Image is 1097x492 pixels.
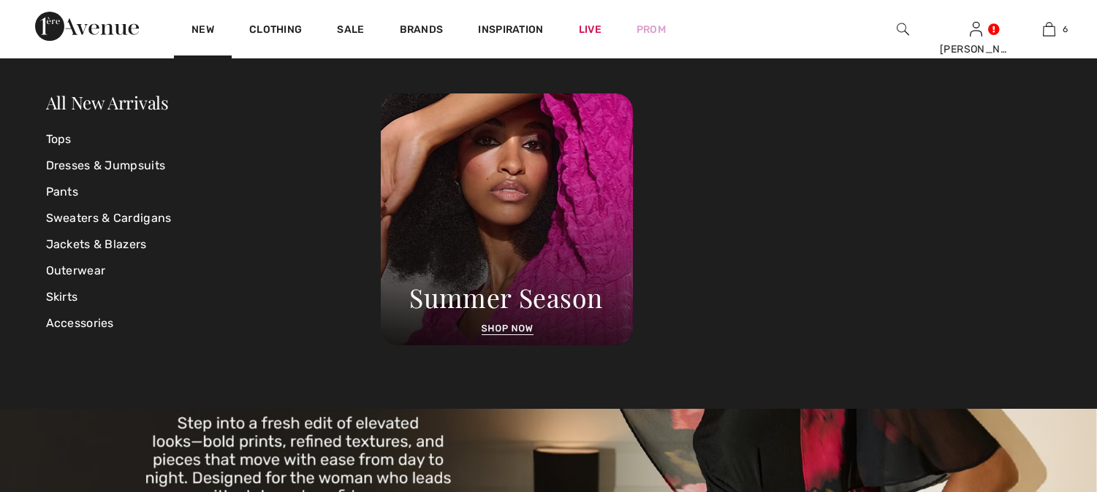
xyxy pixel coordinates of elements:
[249,23,302,39] a: Clothing
[46,231,382,258] a: Jackets & Blazers
[637,22,666,37] a: Prom
[970,20,982,38] img: My Info
[1043,20,1055,38] img: My Bag
[1013,20,1085,38] a: 6
[46,153,382,179] a: Dresses & Jumpsuits
[940,42,1011,57] div: [PERSON_NAME]
[191,23,214,39] a: New
[970,22,982,36] a: Sign In
[46,284,382,310] a: Skirts
[381,93,633,345] img: Joseph Ribkoff New Arrivals
[46,205,382,231] a: Sweaters & Cardigans
[1063,23,1068,36] span: 6
[46,179,382,205] a: Pants
[46,126,382,153] a: Tops
[897,20,909,38] img: search the website
[46,310,382,337] a: Accessories
[381,212,633,226] a: Joseph Ribkoff New Arrivals
[46,258,382,284] a: Outerwear
[35,12,139,41] img: 1ère Avenue
[478,23,543,39] span: Inspiration
[337,23,364,39] a: Sale
[579,22,601,37] a: Live
[46,91,169,114] a: All New Arrivals
[400,23,444,39] a: Brands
